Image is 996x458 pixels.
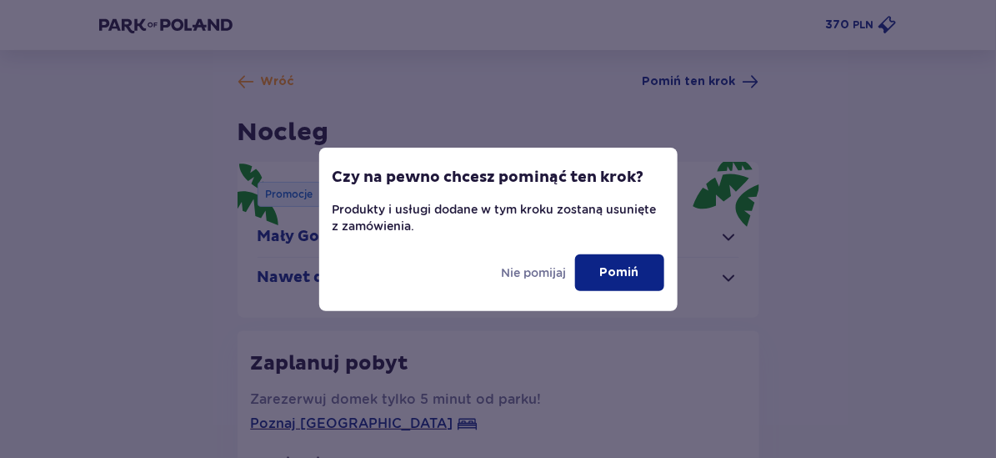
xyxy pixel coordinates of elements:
[333,168,644,188] p: Czy na pewno chcesz pominąć ten krok?
[333,201,664,234] p: Produkty i usługi dodane w tym kroku zostaną usunięte z zamówienia.
[575,254,664,291] button: Pomiń
[600,264,639,281] p: Pomiń
[502,264,567,281] a: Nie pomijaj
